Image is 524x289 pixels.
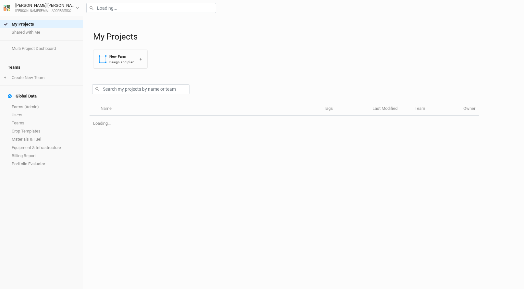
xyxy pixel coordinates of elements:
input: Loading... [86,3,216,13]
th: Team [411,102,460,116]
h1: My Projects [93,32,518,42]
div: Design and plan [109,60,134,64]
button: New FarmDesign and plan+ [93,50,148,69]
div: + [140,56,142,63]
th: Owner [460,102,479,116]
div: Global Data [8,94,37,99]
h4: Teams [4,61,79,74]
div: [PERSON_NAME] [PERSON_NAME] [15,2,76,9]
th: Tags [320,102,369,116]
button: [PERSON_NAME] [PERSON_NAME][PERSON_NAME][EMAIL_ADDRESS][DOMAIN_NAME] [3,2,79,14]
div: New Farm [109,54,134,59]
th: Last Modified [369,102,411,116]
div: [PERSON_NAME][EMAIL_ADDRESS][DOMAIN_NAME] [15,9,76,14]
span: + [4,75,6,80]
td: Loading... [90,116,479,131]
th: Name [97,102,320,116]
input: Search my projects by name or team [92,84,189,94]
